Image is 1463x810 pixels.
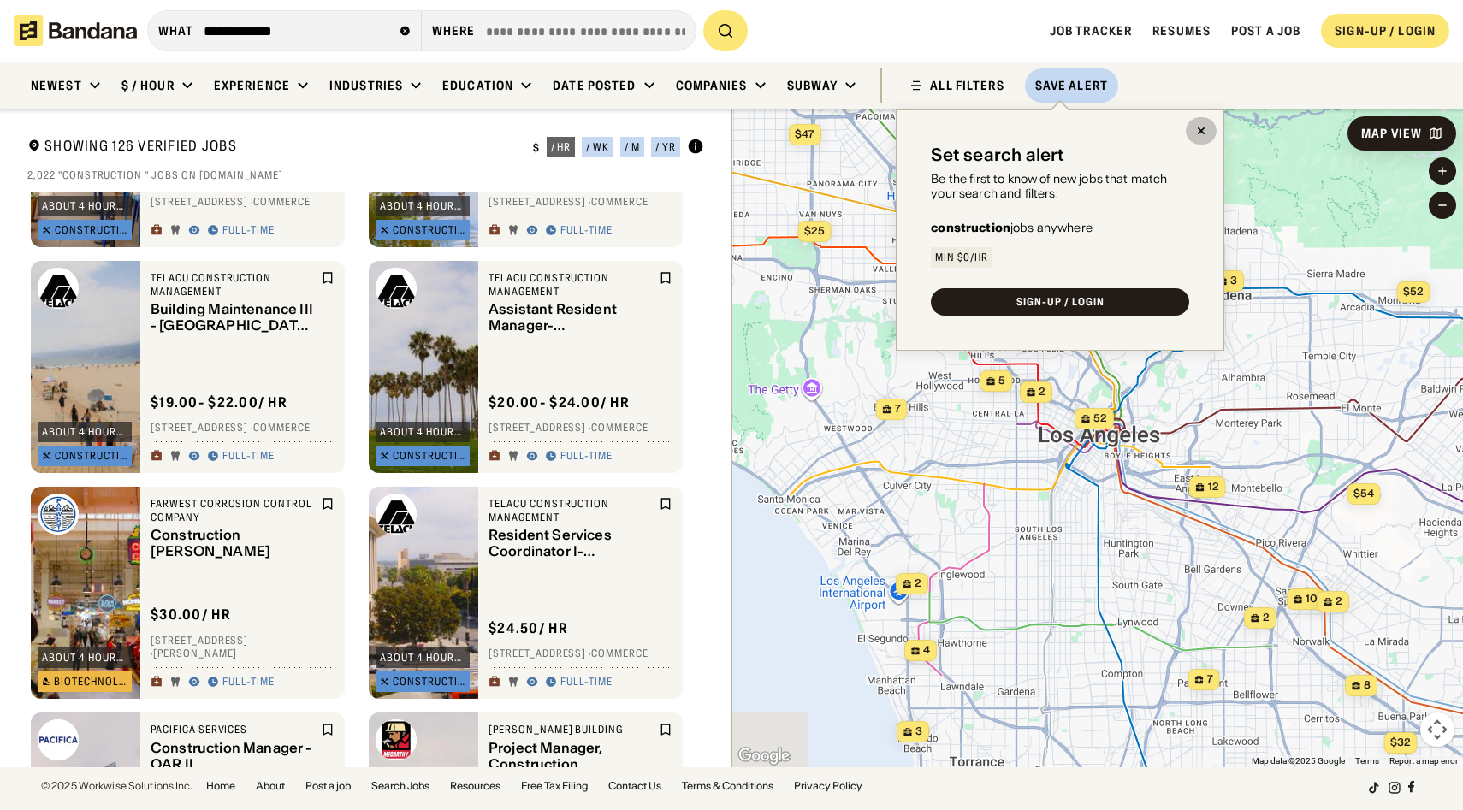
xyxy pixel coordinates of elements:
div: Full-time [560,450,613,464]
div: Full-time [222,224,275,238]
span: 2 [1336,594,1342,609]
span: 8 [1364,678,1371,693]
div: grid [27,192,703,767]
div: about 4 hours ago [380,427,465,437]
div: about 4 hours ago [380,653,465,663]
span: 12 [1207,480,1218,494]
img: Telacu Construction Management logo [376,494,417,535]
span: 7 [1206,672,1212,687]
div: Pacifica Services [151,723,317,736]
div: [STREET_ADDRESS] · [PERSON_NAME] [151,634,335,660]
button: Map camera controls [1420,712,1454,747]
div: SIGN-UP / LOGIN [1016,297,1104,307]
div: © 2025 Workwise Solutions Inc. [41,781,192,791]
div: Min $0/hr [935,252,988,263]
b: construction [931,220,1010,235]
div: Telacu Construction Management [151,271,317,298]
a: Post a job [1231,23,1300,38]
div: 2,022 "construction " jobs on [DOMAIN_NAME] [27,169,704,182]
img: Telacu Construction Management logo [376,268,417,309]
div: Construction Manager - OAR II [151,740,317,772]
a: Resumes [1152,23,1211,38]
img: Bandana logotype [14,15,137,46]
div: Farwest Corrosion Control Company [151,497,317,523]
div: Construction [393,451,465,461]
div: about 4 hours ago [42,427,127,437]
div: Map View [1361,127,1422,139]
a: Open this area in Google Maps (opens a new window) [736,745,792,767]
span: 10 [1306,592,1318,606]
span: $32 [1389,736,1410,748]
div: [STREET_ADDRESS] · Commerce [489,196,672,210]
a: About [256,781,285,791]
div: jobs anywhere [931,222,1093,234]
div: Full-time [222,676,275,689]
div: ALL FILTERS [930,80,1004,92]
span: $47 [795,127,814,140]
div: Experience [214,78,290,93]
a: Contact Us [608,781,661,791]
div: Companies [676,78,748,93]
div: what [158,23,193,38]
div: Building Maintenance III - [GEOGRAPHIC_DATA], 90262 [151,302,317,334]
span: 7 [894,402,900,417]
a: Terms (opens in new tab) [1355,756,1379,766]
span: 52 [1093,411,1107,426]
div: Project Manager, Construction [489,740,655,772]
span: 4 [923,643,930,658]
a: Report a map error [1389,756,1458,766]
div: $ [533,141,540,155]
div: / wk [586,142,609,152]
div: Construction [PERSON_NAME] [151,528,317,560]
div: $ 20.00 - $24.00 / hr [489,393,630,411]
div: Full-time [560,224,613,238]
div: Resident Services Coordinator I- [GEOGRAPHIC_DATA] 91103 [489,528,655,560]
div: Save Alert [1035,78,1108,93]
img: Pacifica Services logo [38,719,79,760]
span: $52 [1402,285,1423,298]
div: about 4 hours ago [380,201,465,211]
div: [STREET_ADDRESS] · Commerce [489,422,672,435]
img: Telacu Construction Management logo [38,268,79,309]
div: Telacu Construction Management [489,271,655,298]
a: Home [206,781,235,791]
div: $ 30.00 / hr [151,606,231,624]
div: Newest [31,78,82,93]
div: $ 24.50 / hr [489,619,568,637]
div: Showing 126 Verified Jobs [27,137,519,158]
div: about 4 hours ago [42,653,127,663]
div: [STREET_ADDRESS] · Commerce [151,196,335,210]
div: Education [442,78,513,93]
div: SIGN-UP / LOGIN [1335,23,1436,38]
span: 2 [1263,611,1270,625]
span: 3 [1230,274,1237,288]
a: Post a job [305,781,351,791]
div: Construction [393,677,465,687]
span: 5 [998,374,1005,388]
div: Biotechnology [54,677,127,687]
div: Date Posted [553,78,636,93]
img: Farwest Corrosion Control Company logo [38,494,79,535]
div: Construction [55,451,127,461]
span: 2 [915,576,921,591]
img: McCarthy Building logo [376,719,417,760]
div: Assistant Resident Manager- [GEOGRAPHIC_DATA] 90026 [489,302,655,334]
span: $54 [1353,487,1373,500]
div: / hr [551,142,572,152]
span: 2 [1039,385,1045,399]
a: Terms & Conditions [682,781,773,791]
div: [STREET_ADDRESS] · Commerce [489,647,672,661]
div: $ / hour [121,78,175,93]
a: Resources [450,781,500,791]
a: Job Tracker [1050,23,1132,38]
span: Map data ©2025 Google [1252,756,1345,766]
div: / m [625,142,640,152]
div: $ 19.00 - $22.00 / hr [151,393,287,411]
a: Privacy Policy [794,781,862,791]
div: Full-time [222,450,275,464]
a: Free Tax Filing [521,781,588,791]
div: about 4 hours ago [42,201,127,211]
